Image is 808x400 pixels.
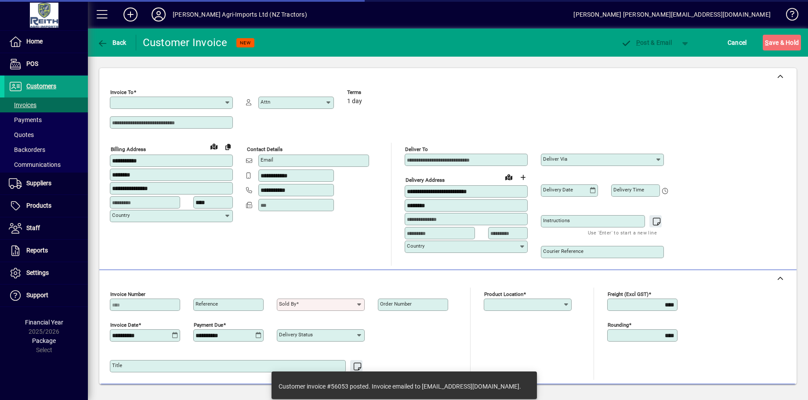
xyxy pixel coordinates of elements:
mat-label: Reference [196,301,218,307]
mat-label: Invoice date [110,322,138,328]
span: Settings [26,269,49,276]
span: NEW [240,40,251,46]
a: Reports [4,240,88,262]
span: Terms [347,90,400,95]
span: Home [26,38,43,45]
span: P [636,39,640,46]
a: Staff [4,217,88,239]
mat-label: Delivery status [279,332,313,338]
mat-label: Email [261,157,273,163]
span: Payments [9,116,42,123]
button: Choose address [516,170,530,184]
a: Knowledge Base [779,2,797,30]
span: Financial Year [25,319,63,326]
mat-label: Delivery date [543,187,573,193]
span: Customers [26,83,56,90]
mat-hint: Use 'Enter' to start a new line [588,227,657,238]
mat-label: Courier Reference [543,248,583,254]
div: [PERSON_NAME] [PERSON_NAME][EMAIL_ADDRESS][DOMAIN_NAME] [573,7,771,22]
a: Quotes [4,127,88,142]
span: Support [26,292,48,299]
button: Save & Hold [763,35,801,50]
a: Communications [4,157,88,172]
div: [PERSON_NAME] Agri-Imports Ltd (NZ Tractors) [173,7,307,22]
mat-label: Deliver To [405,146,428,152]
a: Products [4,195,88,217]
app-page-header-button: Back [88,35,136,50]
mat-label: Product location [484,291,523,297]
mat-label: Order number [380,301,412,307]
mat-label: Deliver via [543,156,567,162]
span: Products [26,202,51,209]
a: Home [4,31,88,53]
span: Quotes [9,131,34,138]
a: Backorders [4,142,88,157]
a: View on map [502,170,516,184]
span: Suppliers [26,180,51,187]
a: Settings [4,262,88,284]
span: ost & Email [621,39,672,46]
a: Payments [4,112,88,127]
mat-label: Delivery time [613,187,644,193]
span: Staff [26,224,40,231]
span: Back [97,39,127,46]
mat-label: Invoice number [110,291,145,297]
a: Suppliers [4,173,88,195]
mat-label: Payment due [194,322,223,328]
span: Reports [26,247,48,254]
span: S [765,39,768,46]
span: Package [32,337,56,344]
span: Communications [9,161,61,168]
a: Invoices [4,97,88,112]
a: Support [4,285,88,306]
mat-label: Title [112,362,122,368]
button: Back [95,35,129,50]
div: Customer Invoice [143,36,228,50]
button: Add [116,7,145,22]
a: POS [4,53,88,75]
a: View on map [207,139,221,153]
mat-label: Country [407,243,424,249]
mat-label: Invoice To [110,89,134,95]
div: Customer invoice #56053 posted. Invoice emailed to [EMAIL_ADDRESS][DOMAIN_NAME]. [279,382,521,391]
span: Backorders [9,146,45,153]
span: Cancel [728,36,747,50]
span: 1 day [347,98,362,105]
mat-label: Instructions [543,217,570,223]
span: Invoices [9,101,36,108]
mat-label: Country [112,212,130,218]
mat-label: Freight (excl GST) [608,291,649,297]
button: Post & Email [616,35,676,50]
button: Copy to Delivery address [221,140,235,154]
mat-label: Attn [261,99,270,105]
mat-label: Rounding [608,322,629,328]
button: Cancel [725,35,749,50]
button: Profile [145,7,173,22]
mat-label: Sold by [279,301,296,307]
span: POS [26,60,38,67]
span: ave & Hold [765,36,799,50]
